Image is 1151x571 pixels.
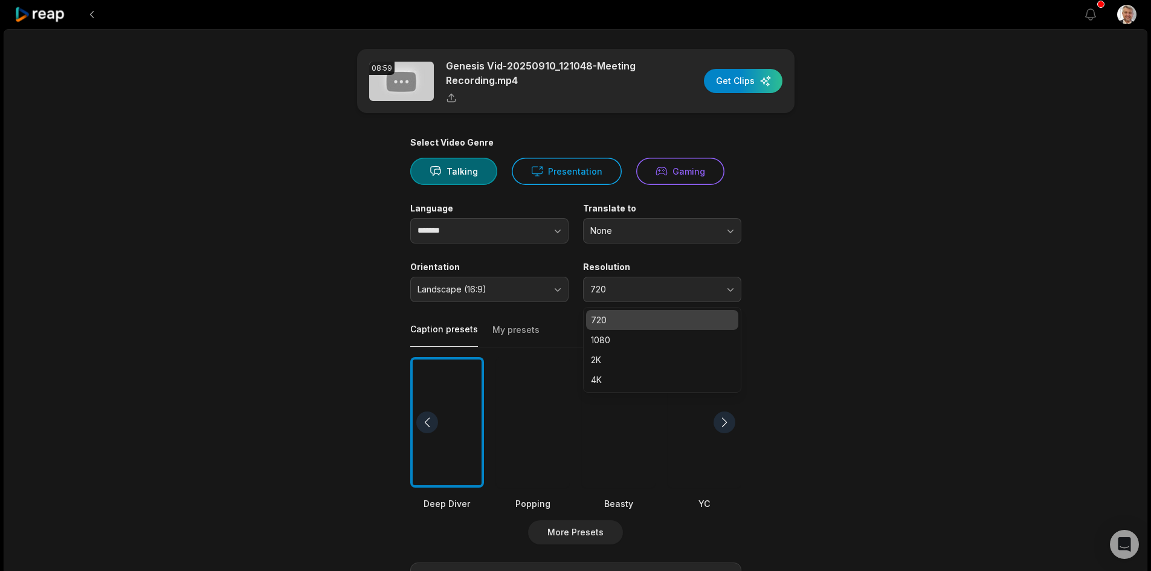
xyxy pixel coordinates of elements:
button: Get Clips [704,69,782,93]
p: Genesis Vid-20250910_121048-Meeting Recording.mp4 [446,59,654,88]
button: Caption presets [410,323,478,347]
button: Talking [410,158,497,185]
label: Resolution [583,262,741,273]
label: Orientation [410,262,569,273]
div: Open Intercom Messenger [1110,530,1139,559]
div: 720 [583,307,741,393]
button: None [583,218,741,244]
span: 720 [590,284,717,295]
button: My presets [492,324,540,347]
p: 1080 [591,334,733,346]
label: Language [410,203,569,214]
div: Select Video Genre [410,137,741,148]
button: Gaming [636,158,724,185]
span: None [590,225,717,236]
button: 720 [583,277,741,302]
div: Beasty [582,497,656,510]
button: Presentation [512,158,622,185]
p: 4K [591,373,733,386]
p: 2K [591,353,733,366]
div: Deep Diver [410,497,484,510]
div: 08:59 [369,62,395,75]
div: YC [668,497,741,510]
span: Landscape (16:9) [418,284,544,295]
label: Translate to [583,203,741,214]
div: Popping [496,497,570,510]
p: 720 [591,314,733,326]
button: Landscape (16:9) [410,277,569,302]
button: More Presets [528,520,623,544]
